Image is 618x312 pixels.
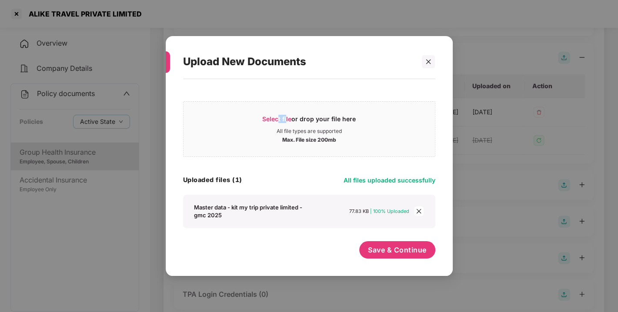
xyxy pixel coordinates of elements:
span: Save & Continue [368,245,427,255]
div: Master data - kit my trip private limited - gmc 2025 [194,203,312,219]
div: Max. File size 200mb [282,135,336,143]
span: | 100% Uploaded [370,208,409,214]
span: close [414,206,424,216]
span: close [425,59,431,65]
span: 77.83 KB [349,208,369,214]
div: Upload New Documents [183,45,414,79]
div: All file types are supported [277,128,342,135]
button: Save & Continue [359,241,435,259]
span: All files uploaded successfully [344,176,435,184]
span: Select fileor drop your file hereAll file types are supportedMax. File size 200mb [184,108,435,150]
h4: Uploaded files (1) [183,176,242,184]
span: Select file [262,115,291,123]
div: or drop your file here [262,115,356,128]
